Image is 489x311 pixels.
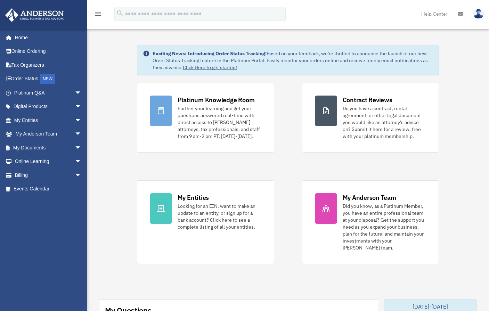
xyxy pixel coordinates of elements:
a: Online Ordering [5,44,92,58]
div: Contract Reviews [343,96,392,104]
a: Contract Reviews Do you have a contract, rental agreement, or other legal document you would like... [302,83,439,153]
a: Tax Organizers [5,58,92,72]
div: Did you know, as a Platinum Member, you have an entire professional team at your disposal? Get th... [343,203,426,251]
a: Click Here to get started! [183,64,237,71]
a: Billingarrow_drop_down [5,168,92,182]
div: NEW [40,74,55,84]
div: Further your learning and get your questions answered real-time with direct access to [PERSON_NAM... [178,105,261,140]
div: Based on your feedback, we're thrilled to announce the launch of our new Order Status Tracking fe... [153,50,433,71]
div: Do you have a contract, rental agreement, or other legal document you would like an attorney's ad... [343,105,426,140]
a: Platinum Q&Aarrow_drop_down [5,86,92,100]
img: User Pic [473,9,484,19]
img: Anderson Advisors Platinum Portal [3,8,66,22]
span: arrow_drop_down [75,168,89,182]
a: menu [94,12,102,18]
i: search [116,9,124,17]
div: Platinum Knowledge Room [178,96,255,104]
span: arrow_drop_down [75,113,89,128]
i: menu [94,10,102,18]
a: Home [5,31,89,44]
a: My Documentsarrow_drop_down [5,141,92,155]
strong: Exciting News: Introducing Order Status Tracking! [153,50,267,57]
span: arrow_drop_down [75,155,89,169]
a: My Entitiesarrow_drop_down [5,113,92,127]
span: arrow_drop_down [75,86,89,100]
span: arrow_drop_down [75,141,89,155]
a: My Anderson Teamarrow_drop_down [5,127,92,141]
span: arrow_drop_down [75,127,89,141]
a: Order StatusNEW [5,72,92,86]
a: My Anderson Team Did you know, as a Platinum Member, you have an entire professional team at your... [302,180,439,264]
a: Online Learningarrow_drop_down [5,155,92,169]
div: Looking for an EIN, want to make an update to an entity, or sign up for a bank account? Click her... [178,203,261,230]
a: Digital Productsarrow_drop_down [5,100,92,114]
div: My Anderson Team [343,193,396,202]
div: My Entities [178,193,209,202]
span: arrow_drop_down [75,100,89,114]
a: Platinum Knowledge Room Further your learning and get your questions answered real-time with dire... [137,83,274,153]
a: My Entities Looking for an EIN, want to make an update to an entity, or sign up for a bank accoun... [137,180,274,264]
a: Events Calendar [5,182,92,196]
